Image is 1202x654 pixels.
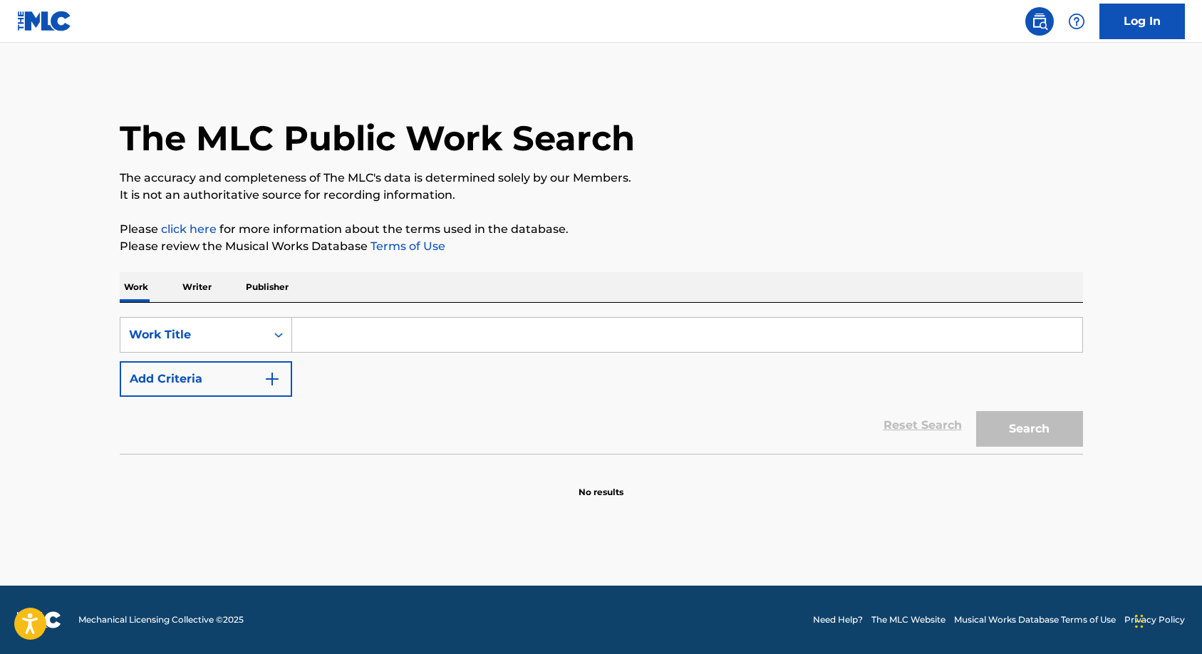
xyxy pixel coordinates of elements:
[1025,7,1054,36] a: Public Search
[242,272,293,302] p: Publisher
[1131,586,1202,654] iframe: Chat Widget
[161,222,217,236] a: click here
[120,221,1083,238] p: Please for more information about the terms used in the database.
[120,361,292,397] button: Add Criteria
[120,317,1083,454] form: Search Form
[120,272,152,302] p: Work
[120,238,1083,255] p: Please review the Musical Works Database
[871,613,945,626] a: The MLC Website
[17,11,72,31] img: MLC Logo
[264,370,281,388] img: 9d2ae6d4665cec9f34b9.svg
[813,613,863,626] a: Need Help?
[1068,13,1085,30] img: help
[78,613,244,626] span: Mechanical Licensing Collective © 2025
[17,611,61,628] img: logo
[120,170,1083,187] p: The accuracy and completeness of The MLC's data is determined solely by our Members.
[1099,4,1185,39] a: Log In
[579,469,623,499] p: No results
[129,326,257,343] div: Work Title
[1031,13,1048,30] img: search
[120,187,1083,204] p: It is not an authoritative source for recording information.
[120,117,635,160] h1: The MLC Public Work Search
[1124,613,1185,626] a: Privacy Policy
[1062,7,1091,36] div: Help
[1135,600,1144,643] div: Drag
[368,239,445,253] a: Terms of Use
[954,613,1116,626] a: Musical Works Database Terms of Use
[178,272,216,302] p: Writer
